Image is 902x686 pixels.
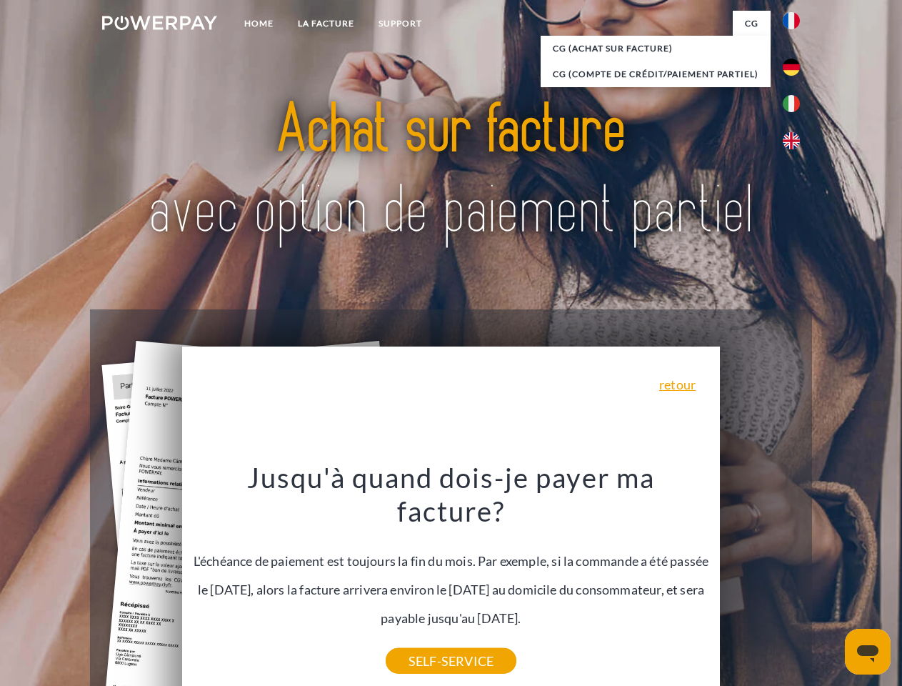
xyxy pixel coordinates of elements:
[232,11,286,36] a: Home
[783,132,800,149] img: en
[541,61,771,87] a: CG (Compte de crédit/paiement partiel)
[783,12,800,29] img: fr
[366,11,434,36] a: Support
[783,59,800,76] img: de
[191,460,712,529] h3: Jusqu'à quand dois-je payer ma facture?
[733,11,771,36] a: CG
[191,460,712,661] div: L'échéance de paiement est toujours la fin du mois. Par exemple, si la commande a été passée le [...
[286,11,366,36] a: LA FACTURE
[845,629,891,675] iframe: Bouton de lancement de la fenêtre de messagerie
[659,378,696,391] a: retour
[783,95,800,112] img: it
[386,648,516,674] a: SELF-SERVICE
[541,36,771,61] a: CG (achat sur facture)
[102,16,217,30] img: logo-powerpay-white.svg
[136,69,766,274] img: title-powerpay_fr.svg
